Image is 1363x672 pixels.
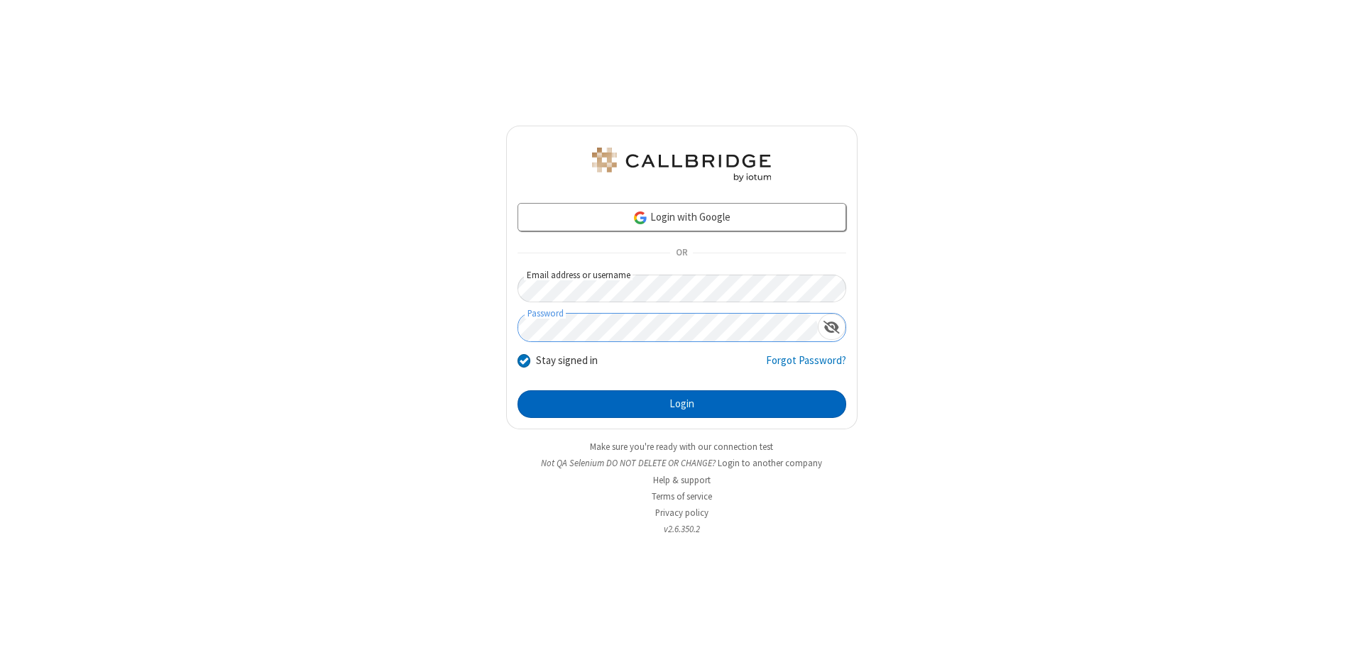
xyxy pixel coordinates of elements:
button: Login to another company [718,456,822,470]
label: Stay signed in [536,353,598,369]
input: Email address or username [518,275,846,302]
a: Privacy policy [655,507,708,519]
button: Login [518,390,846,419]
a: Terms of service [652,490,712,502]
a: Login with Google [518,203,846,231]
img: google-icon.png [633,210,648,226]
input: Password [518,314,818,341]
iframe: Chat [1328,635,1352,662]
li: Not QA Selenium DO NOT DELETE OR CHANGE? [506,456,858,470]
div: Show password [818,314,845,340]
img: QA Selenium DO NOT DELETE OR CHANGE [589,148,774,182]
a: Forgot Password? [766,353,846,380]
span: OR [670,243,693,263]
a: Help & support [653,474,711,486]
a: Make sure you're ready with our connection test [590,441,773,453]
li: v2.6.350.2 [506,522,858,536]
